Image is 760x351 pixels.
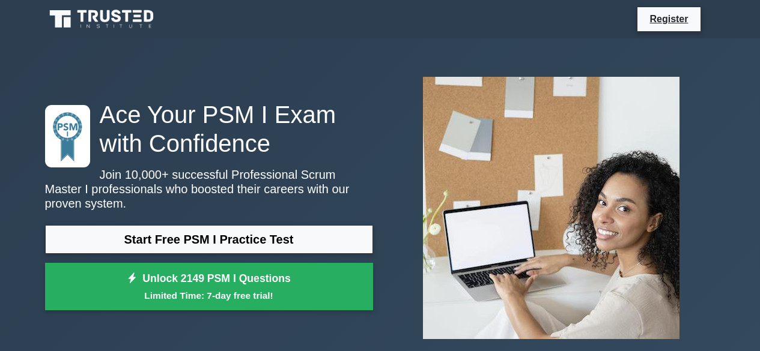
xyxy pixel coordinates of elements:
[45,167,373,211] p: Join 10,000+ successful Professional Scrum Master I professionals who boosted their careers with ...
[45,225,373,254] a: Start Free PSM I Practice Test
[60,289,358,302] small: Limited Time: 7-day free trial!
[45,263,373,311] a: Unlock 2149 PSM I QuestionsLimited Time: 7-day free trial!
[45,100,373,158] h1: Ace Your PSM I Exam with Confidence
[642,11,695,26] a: Register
